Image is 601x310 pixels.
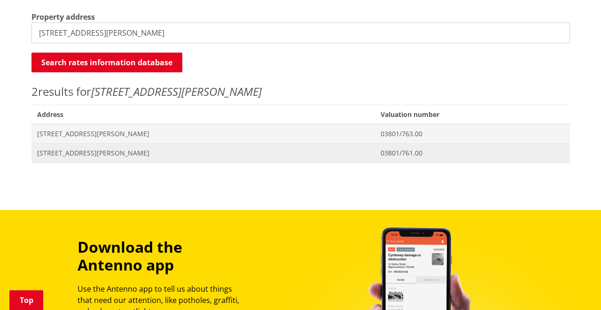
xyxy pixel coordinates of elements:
[31,83,570,100] p: results for
[31,53,182,72] button: Search rates information database
[37,129,370,139] span: [STREET_ADDRESS][PERSON_NAME]
[375,105,570,124] span: Valuation number
[31,105,375,124] span: Address
[31,124,570,143] a: [STREET_ADDRESS][PERSON_NAME] 03801/763.00
[558,271,592,304] iframe: Messenger Launcher
[9,290,43,310] a: Top
[31,84,38,99] span: 2
[381,148,564,158] span: 03801/761.00
[31,23,570,43] input: e.g. Duke Street NGARUAWAHIA
[91,84,262,99] em: [STREET_ADDRESS][PERSON_NAME]
[37,148,370,158] span: [STREET_ADDRESS][PERSON_NAME]
[31,143,570,163] a: [STREET_ADDRESS][PERSON_NAME] 03801/761.00
[31,11,95,23] label: Property address
[78,238,248,274] h3: Download the Antenno app
[381,129,564,139] span: 03801/763.00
